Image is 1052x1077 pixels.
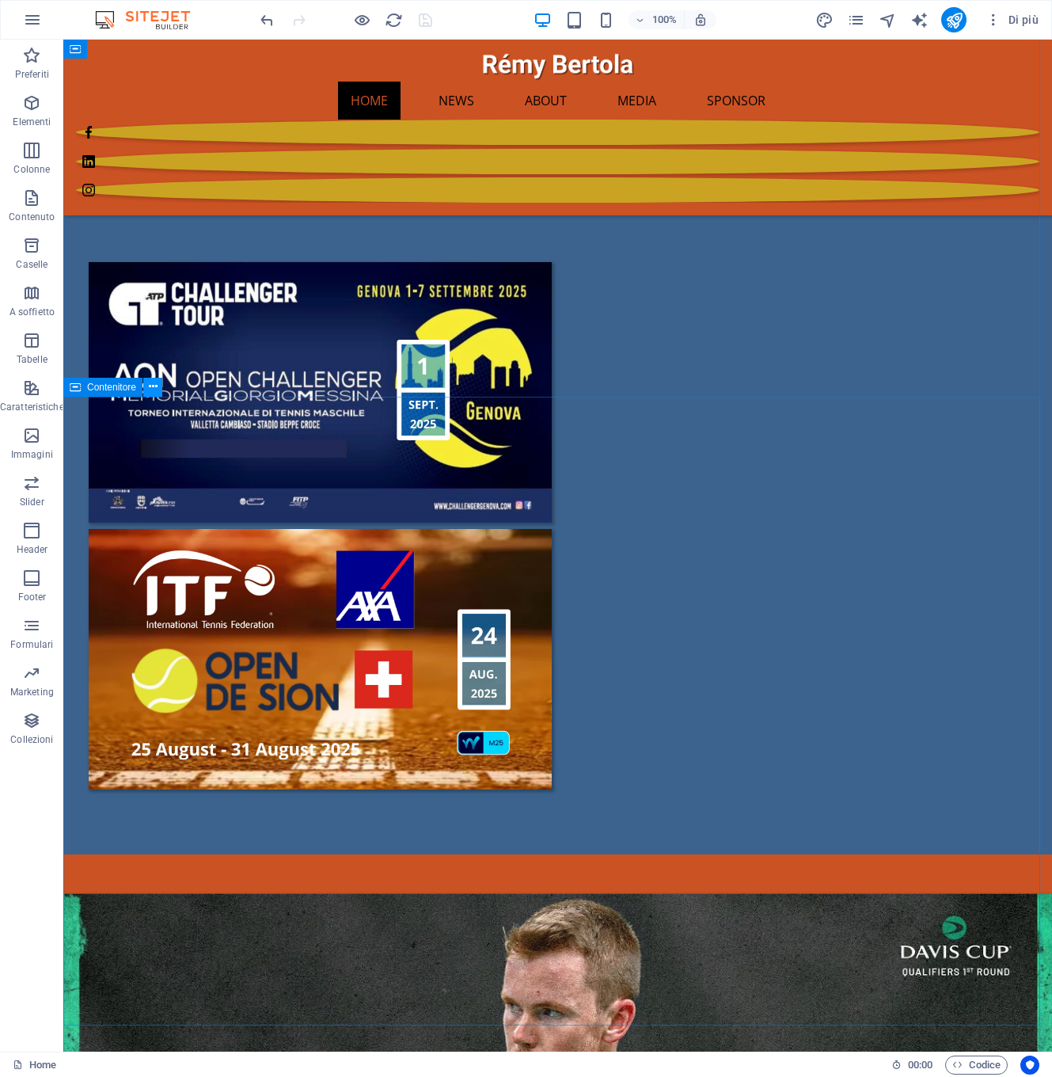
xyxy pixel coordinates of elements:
[257,10,276,29] button: undo
[910,10,929,29] button: text_generator
[18,591,47,603] p: Footer
[13,1056,56,1075] a: Fai clic per annullare la selezione. Doppio clic per aprire le pagine
[979,7,1045,32] button: Di più
[919,1059,921,1071] span: :
[945,11,963,29] i: Pubblica
[385,11,403,29] i: Ricarica la pagina
[15,68,49,81] p: Preferiti
[17,353,47,366] p: Tabelle
[17,543,48,556] p: Header
[10,638,53,651] p: Formulari
[91,10,210,29] img: Editor Logo
[891,1056,933,1075] h6: Tempo sessione
[16,258,47,271] p: Caselle
[945,1056,1008,1075] button: Codice
[910,11,929,29] i: AI Writer
[846,10,865,29] button: pages
[879,11,897,29] i: Navigatore
[9,306,55,318] p: A soffietto
[941,7,967,32] button: publish
[384,10,403,29] button: reload
[20,496,44,508] p: Slider
[11,448,53,461] p: Immagini
[13,163,50,176] p: Colonne
[87,382,136,392] span: Contenitore
[952,1056,1001,1075] span: Codice
[258,11,276,29] i: Annulla: Cambia colore dello sfondo (Ctrl+Z)
[9,211,55,223] p: Contenuto
[815,11,834,29] i: Design (Ctrl+Alt+Y)
[693,13,708,27] i: Quando ridimensioni, regola automaticamente il livello di zoom in modo che corrisponda al disposi...
[10,686,54,698] p: Marketing
[986,12,1039,28] span: Di più
[847,11,865,29] i: Pagine (Ctrl+Alt+S)
[815,10,834,29] button: design
[878,10,897,29] button: navigator
[13,116,51,128] p: Elementi
[652,10,678,29] h6: 100%
[10,733,53,746] p: Collezioni
[352,10,371,29] button: Clicca qui per lasciare la modalità di anteprima e continuare la modifica
[908,1056,932,1075] span: 00 00
[1020,1056,1039,1075] button: Usercentrics
[629,10,685,29] button: 100%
